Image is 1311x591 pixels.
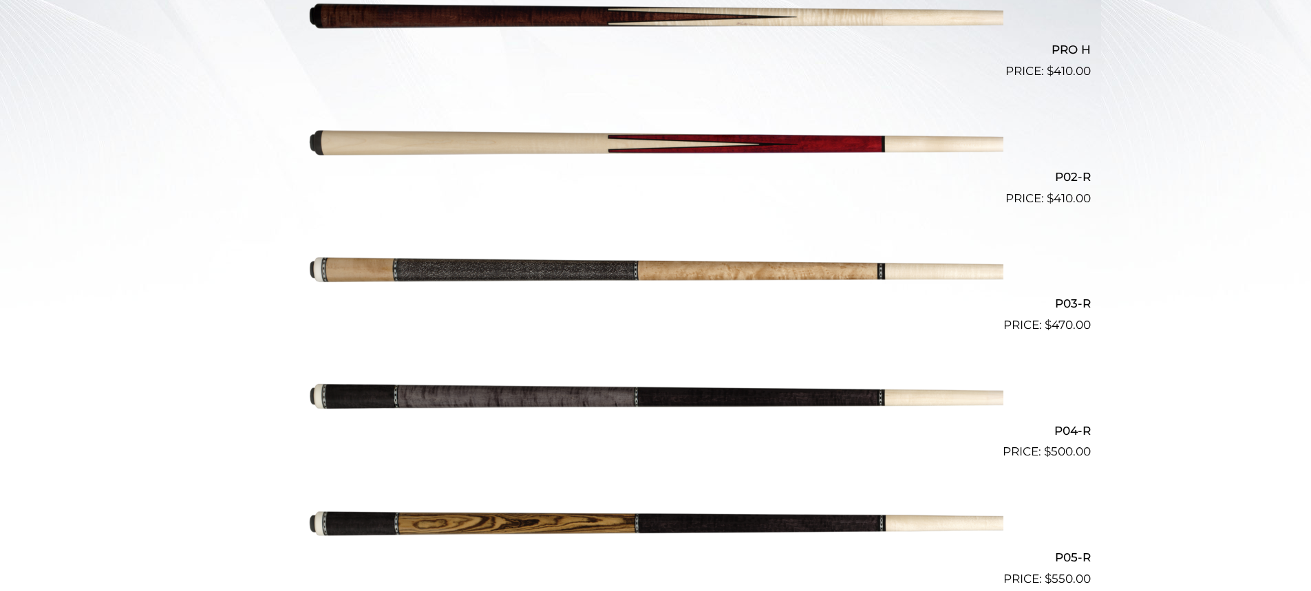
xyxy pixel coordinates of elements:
[308,340,1003,455] img: P04-R
[221,164,1091,189] h2: P02-R
[221,340,1091,461] a: P04-R $500.00
[1044,444,1051,458] span: $
[1045,572,1091,585] bdi: 550.00
[1047,191,1091,205] bdi: 410.00
[221,466,1091,588] a: P05-R $550.00
[221,418,1091,443] h2: P04-R
[221,86,1091,207] a: P02-R $410.00
[1047,64,1054,78] span: $
[308,466,1003,582] img: P05-R
[1045,318,1091,332] bdi: 470.00
[308,86,1003,202] img: P02-R
[1047,191,1054,205] span: $
[1045,318,1052,332] span: $
[221,544,1091,570] h2: P05-R
[221,213,1091,334] a: P03-R $470.00
[221,37,1091,63] h2: PRO H
[221,291,1091,316] h2: P03-R
[1045,572,1052,585] span: $
[308,213,1003,329] img: P03-R
[1044,444,1091,458] bdi: 500.00
[1047,64,1091,78] bdi: 410.00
